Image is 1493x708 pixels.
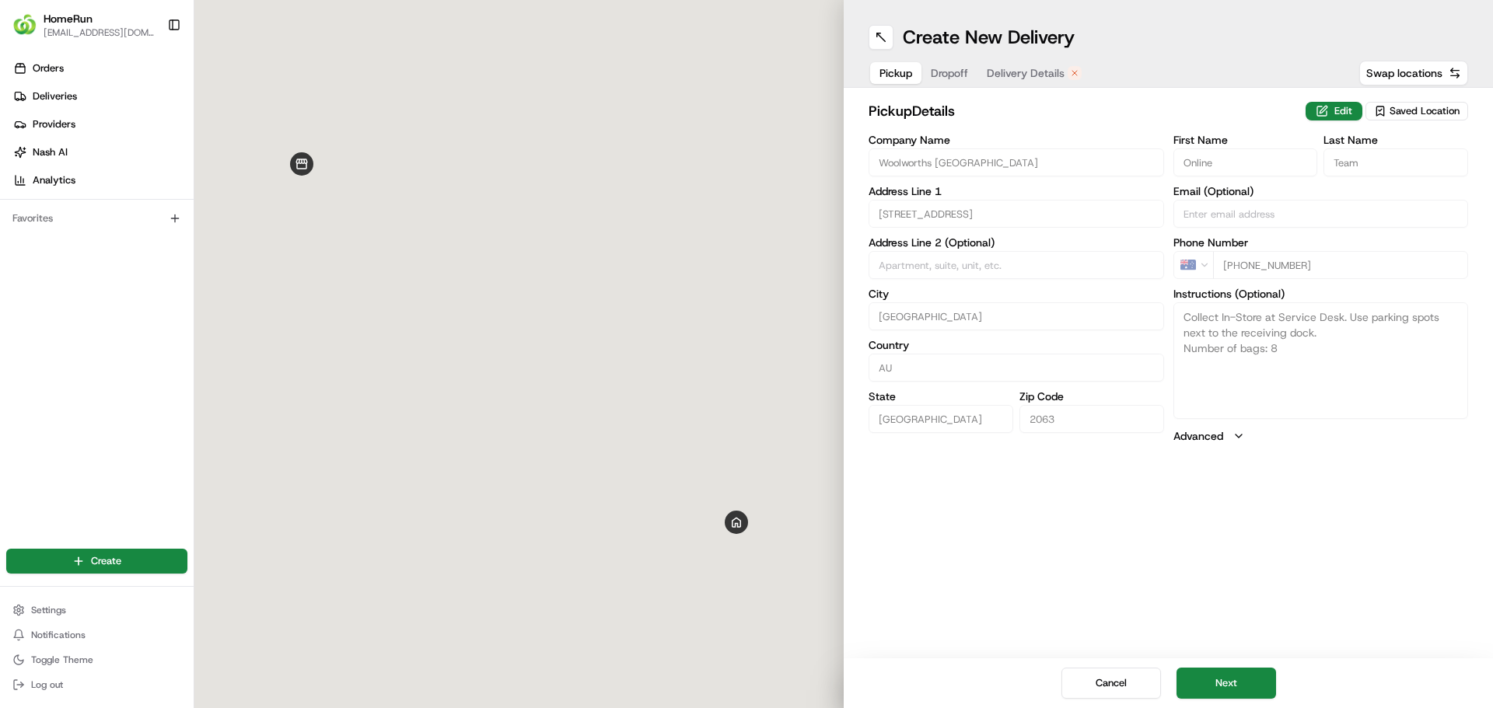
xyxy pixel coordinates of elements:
span: Orders [33,61,64,75]
input: Enter address [869,200,1164,228]
a: Orders [6,56,194,81]
span: Saved Location [1390,104,1460,118]
label: First Name [1173,134,1318,145]
textarea: Collect In-Store at Service Desk. Use parking spots next to the receiving dock. Number of bags: 8 [1173,302,1469,419]
span: Delivery Details [987,65,1065,81]
input: Enter city [869,302,1164,330]
label: Instructions (Optional) [1173,288,1469,299]
label: Address Line 1 [869,186,1164,197]
a: Providers [6,112,194,137]
span: Log out [31,678,63,691]
button: Log out [6,674,187,696]
button: Cancel [1061,668,1161,699]
span: Toggle Theme [31,654,93,666]
input: Enter country [869,354,1164,382]
input: Enter last name [1323,148,1468,176]
input: Enter company name [869,148,1164,176]
button: Toggle Theme [6,649,187,671]
button: Saved Location [1365,100,1468,122]
span: Pickup [879,65,912,81]
a: Nash AI [6,140,194,165]
label: Email (Optional) [1173,186,1469,197]
label: State [869,391,1013,402]
span: Swap locations [1366,65,1442,81]
button: HomeRun [44,11,93,26]
span: Create [91,554,121,568]
span: Nash AI [33,145,68,159]
button: Create [6,549,187,574]
button: Settings [6,599,187,621]
span: Notifications [31,629,86,641]
span: Providers [33,117,75,131]
button: HomeRunHomeRun[EMAIL_ADDRESS][DOMAIN_NAME] [6,6,161,44]
span: Analytics [33,173,75,187]
label: Zip Code [1019,391,1164,402]
label: Company Name [869,134,1164,145]
img: HomeRun [12,12,37,37]
label: Address Line 2 (Optional) [869,237,1164,248]
button: Advanced [1173,428,1469,444]
button: Swap locations [1359,61,1468,85]
button: Next [1177,668,1276,699]
input: Enter state [869,405,1013,433]
input: Enter email address [1173,200,1469,228]
span: Dropoff [931,65,968,81]
input: Enter zip code [1019,405,1164,433]
button: [EMAIL_ADDRESS][DOMAIN_NAME] [44,26,155,39]
button: Edit [1306,102,1362,120]
label: Last Name [1323,134,1468,145]
input: Enter first name [1173,148,1318,176]
input: Enter phone number [1213,251,1469,279]
div: Favorites [6,206,187,231]
input: Apartment, suite, unit, etc. [869,251,1164,279]
h2: pickup Details [869,100,1296,122]
a: Analytics [6,168,194,193]
label: Phone Number [1173,237,1469,248]
button: Notifications [6,624,187,646]
span: Settings [31,604,66,616]
label: Advanced [1173,428,1223,444]
label: City [869,288,1164,299]
span: Deliveries [33,89,77,103]
h1: Create New Delivery [903,25,1075,50]
a: Deliveries [6,84,194,109]
label: Country [869,340,1164,351]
